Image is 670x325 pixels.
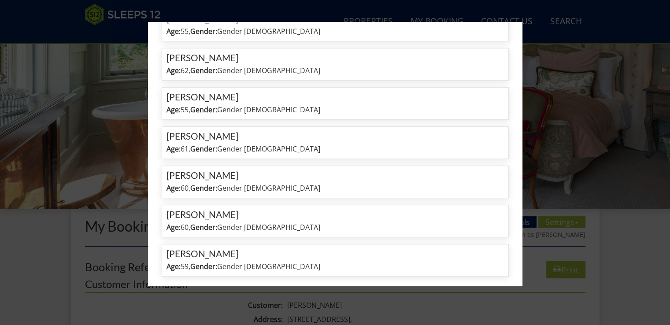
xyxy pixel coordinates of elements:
span: Gender [DEMOGRAPHIC_DATA] [190,66,320,75]
p: , [167,65,504,76]
strong: Age: [167,262,181,271]
h4: [PERSON_NAME] [167,170,504,181]
p: , [167,26,504,37]
h4: [PERSON_NAME] [167,210,504,220]
span: Gender [DEMOGRAPHIC_DATA] [190,26,320,36]
span: 62 [167,66,189,75]
span: 55 [167,26,189,36]
h4: [PERSON_NAME] [167,131,504,141]
strong: Gender: [190,26,217,36]
p: , [167,222,504,233]
span: 61 [167,144,189,154]
span: 60 [167,183,189,193]
strong: Age: [167,222,181,232]
p: , [167,261,504,272]
span: Gender [DEMOGRAPHIC_DATA] [190,183,320,193]
strong: Age: [167,105,181,114]
span: 59 [167,262,189,271]
h4: [PERSON_NAME] [167,92,504,102]
p: , [167,104,504,115]
span: Gender [DEMOGRAPHIC_DATA] [190,105,320,114]
span: Gender [DEMOGRAPHIC_DATA] [190,144,320,154]
span: 55 [167,105,189,114]
h4: [PERSON_NAME] [167,249,504,259]
strong: Gender: [190,144,217,154]
span: Gender [DEMOGRAPHIC_DATA] [190,262,320,271]
span: 60 [167,222,189,232]
strong: Gender: [190,105,217,114]
strong: Age: [167,26,181,36]
p: , [167,183,504,193]
strong: Age: [167,144,181,154]
strong: Age: [167,66,181,75]
span: Gender [DEMOGRAPHIC_DATA] [190,222,320,232]
p: , [167,144,504,154]
strong: Gender: [190,66,217,75]
strong: Age: [167,183,181,193]
strong: Gender: [190,183,217,193]
h4: [PERSON_NAME] [167,53,504,63]
strong: Gender: [190,262,217,271]
strong: Gender: [190,222,217,232]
